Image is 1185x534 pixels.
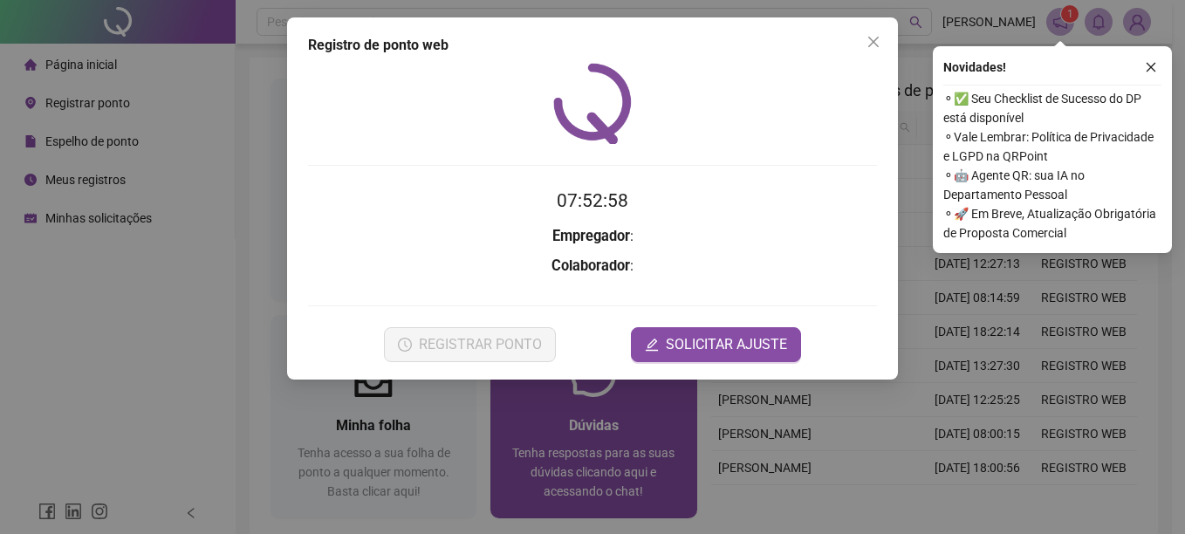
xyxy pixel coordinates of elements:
strong: Empregador [552,228,630,244]
button: REGISTRAR PONTO [384,327,556,362]
span: ⚬ Vale Lembrar: Política de Privacidade e LGPD na QRPoint [943,127,1161,166]
button: Close [860,28,887,56]
span: close [866,35,880,49]
img: QRPoint [553,63,632,144]
span: ⚬ 🚀 Em Breve, Atualização Obrigatória de Proposta Comercial [943,204,1161,243]
time: 07:52:58 [557,190,628,211]
span: Novidades ! [943,58,1006,77]
span: SOLICITAR AJUSTE [666,334,787,355]
strong: Colaborador [551,257,630,274]
h3: : [308,225,877,248]
span: edit [645,338,659,352]
span: close [1145,61,1157,73]
h3: : [308,255,877,277]
div: Registro de ponto web [308,35,877,56]
span: ⚬ 🤖 Agente QR: sua IA no Departamento Pessoal [943,166,1161,204]
button: editSOLICITAR AJUSTE [631,327,801,362]
span: ⚬ ✅ Seu Checklist de Sucesso do DP está disponível [943,89,1161,127]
